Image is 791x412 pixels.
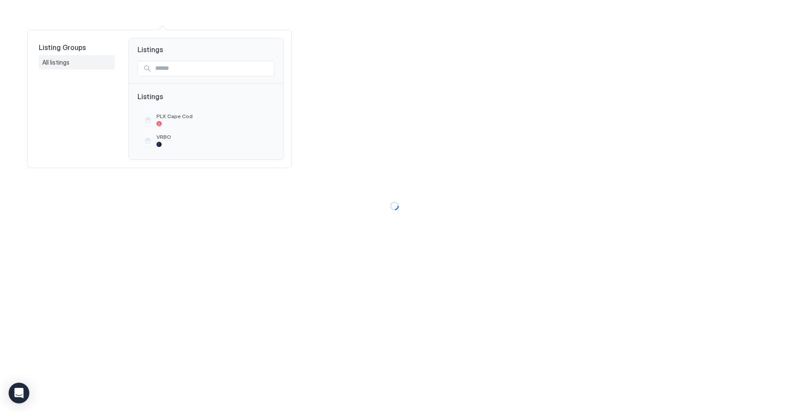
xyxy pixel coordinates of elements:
[39,43,115,52] span: Listing Groups
[42,59,71,66] span: All listings
[156,113,271,119] span: PLX Cape Cod
[9,383,29,403] div: Open Intercom Messenger
[138,92,275,109] span: Listings
[129,38,283,54] span: Listings
[156,134,271,140] span: VRBO
[152,61,274,76] input: Input Field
